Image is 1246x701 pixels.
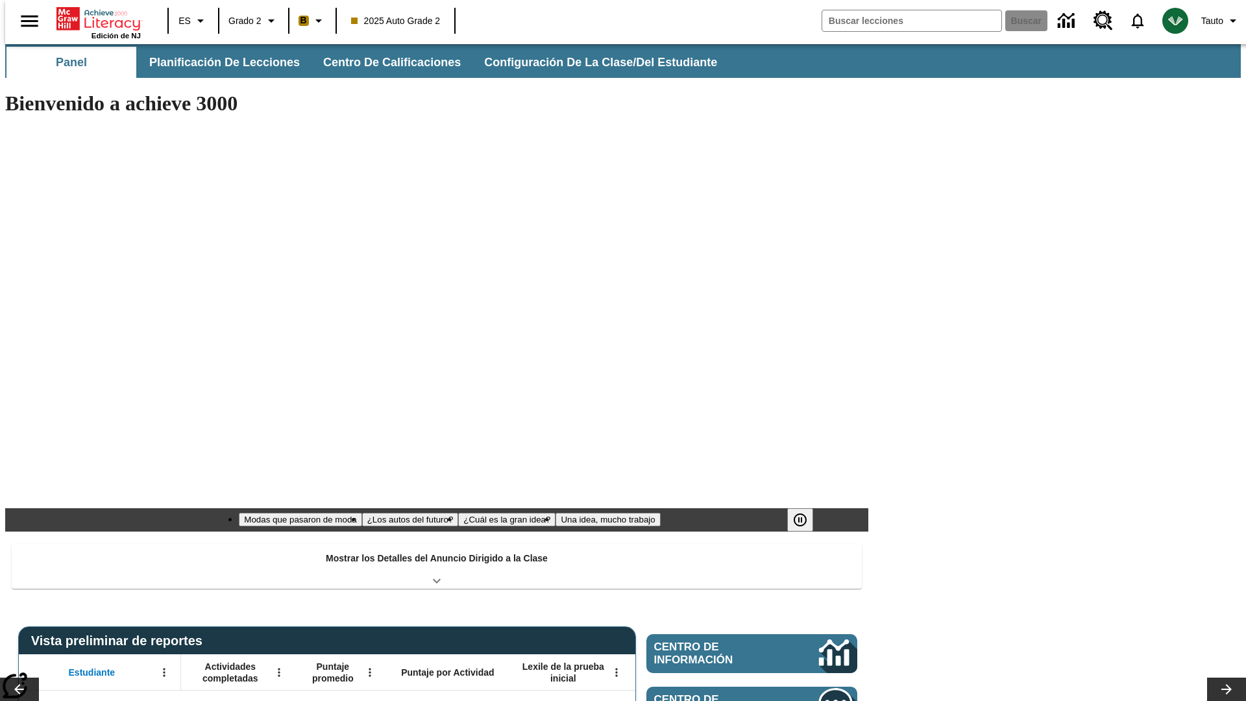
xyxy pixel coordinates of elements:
button: Escoja un nuevo avatar [1154,4,1196,38]
button: Grado: Grado 2, Elige un grado [223,9,284,32]
span: Puntaje por Actividad [401,667,494,678]
span: Centro de calificaciones [323,55,461,70]
button: Diapositiva 4 Una idea, mucho trabajo [556,513,660,526]
a: Notificaciones [1121,4,1154,38]
button: Panel [6,47,136,78]
span: 2025 Auto Grade 2 [351,14,441,28]
button: Diapositiva 2 ¿Los autos del futuro? [362,513,459,526]
div: Pausar [787,508,826,532]
button: Boost El color de la clase es anaranjado claro. Cambiar el color de la clase. [293,9,332,32]
span: Tauto [1201,14,1223,28]
span: Panel [56,55,87,70]
button: Abrir menú [607,663,626,682]
h1: Bienvenido a achieve 3000 [5,92,868,116]
button: Diapositiva 3 ¿Cuál es la gran idea? [458,513,556,526]
button: Abrir el menú lateral [10,2,49,40]
button: Configuración de la clase/del estudiante [474,47,727,78]
span: Planificación de lecciones [149,55,300,70]
div: Mostrar los Detalles del Anuncio Dirigido a la Clase [12,544,862,589]
button: Abrir menú [360,663,380,682]
a: Centro de información [646,634,857,673]
span: B [300,12,307,29]
button: Centro de calificaciones [313,47,471,78]
a: Centro de información [1050,3,1086,39]
span: Puntaje promedio [302,661,364,684]
img: avatar image [1162,8,1188,34]
div: Subbarra de navegación [5,47,729,78]
button: Perfil/Configuración [1196,9,1246,32]
p: Mostrar los Detalles del Anuncio Dirigido a la Clase [326,552,548,565]
div: Subbarra de navegación [5,44,1241,78]
a: Centro de recursos, Se abrirá en una pestaña nueva. [1086,3,1121,38]
span: Actividades completadas [188,661,273,684]
a: Portada [56,6,141,32]
span: Configuración de la clase/del estudiante [484,55,717,70]
button: Planificación de lecciones [139,47,310,78]
span: ES [178,14,191,28]
button: Carrusel de lecciones, seguir [1207,678,1246,701]
input: Buscar campo [822,10,1001,31]
button: Diapositiva 1 Modas que pasaron de moda [239,513,361,526]
span: Centro de información [654,641,776,667]
button: Abrir menú [269,663,289,682]
span: Edición de NJ [92,32,141,40]
div: Portada [56,5,141,40]
span: Lexile de la prueba inicial [516,661,611,684]
button: Lenguaje: ES, Selecciona un idioma [173,9,214,32]
button: Pausar [787,508,813,532]
span: Estudiante [69,667,116,678]
span: Vista preliminar de reportes [31,633,209,648]
span: Grado 2 [228,14,262,28]
button: Abrir menú [154,663,174,682]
